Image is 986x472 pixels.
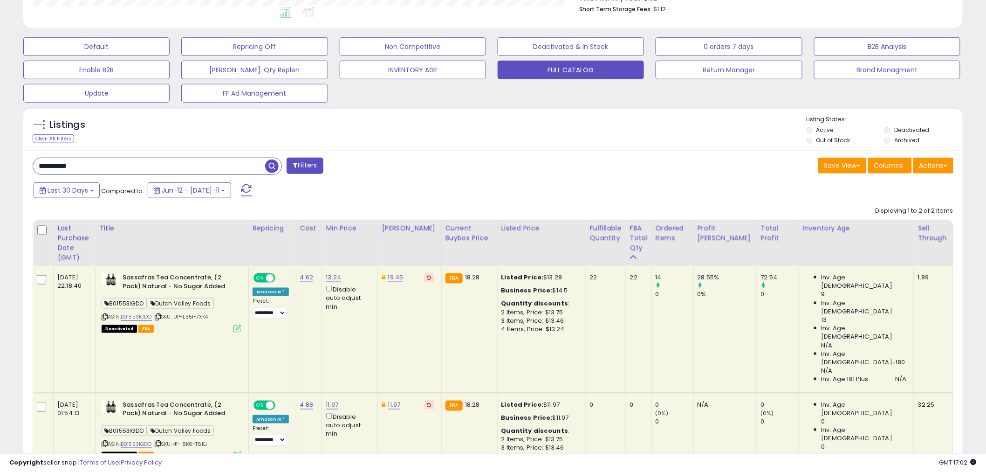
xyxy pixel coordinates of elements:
div: Amazon AI * [253,415,289,423]
span: 18.28 [465,400,480,409]
b: Sassafras Tea Concentrate, (2 Pack) Natural - No Sugar Added [123,401,236,420]
div: 0 [630,401,644,409]
div: ASIN: [102,273,241,332]
span: Inv. Age [DEMOGRAPHIC_DATA]: [822,401,907,417]
span: OFF [274,401,289,409]
div: 1.89 [918,273,945,282]
div: Sell Through [918,223,949,243]
label: Active [816,126,834,134]
div: seller snap | | [9,458,162,467]
a: 4.88 [300,400,314,410]
b: Listed Price: [501,273,544,282]
div: 0 [656,401,693,409]
button: INVENTORY AGE [340,61,486,79]
div: $11.97 [501,401,579,409]
a: 11.97 [326,400,338,410]
span: FBA [138,325,154,333]
div: 4 Items, Price: $13.24 [501,452,579,460]
div: [DATE] 01:54:13 [57,401,88,417]
div: 3 Items, Price: $13.46 [501,317,579,325]
span: Inv. Age 181 Plus: [822,375,870,383]
button: B2B Analysis [814,37,960,56]
div: Profit [PERSON_NAME] [698,223,753,243]
label: Archived [894,136,919,144]
a: 19.45 [388,273,404,282]
a: Terms of Use [80,458,119,467]
div: [PERSON_NAME] [382,223,437,233]
span: $1.12 [653,5,666,14]
div: Fulfillable Quantity [590,223,622,243]
button: Jun-12 - [DATE]-11 [148,182,231,198]
div: Displaying 1 to 2 of 2 items [876,207,953,215]
span: FBA [138,452,154,460]
div: Inventory Age [803,223,910,233]
button: Last 30 Days [34,182,100,198]
span: Inv. Age [DEMOGRAPHIC_DATA]: [822,299,907,316]
div: 4 Items, Price: $13.24 [501,325,579,333]
img: 41E7cTqN+UL._SL40_.jpg [102,273,120,286]
strong: Copyright [9,458,43,467]
div: 2 Items, Price: $13.75 [501,435,579,444]
span: Inv. Age [DEMOGRAPHIC_DATA]: [822,426,907,443]
small: FBA [445,401,463,411]
span: Inv. Age [DEMOGRAPHIC_DATA]: [822,324,907,341]
small: (0%) [761,410,774,417]
div: : [501,299,579,308]
span: ON [254,274,266,282]
div: N/A [698,401,750,409]
div: Current Buybox Price [445,223,493,243]
div: Title [99,223,245,233]
img: 41E7cTqN+UL._SL40_.jpg [102,401,120,413]
a: B01553IGDO [121,313,152,321]
button: Filters [287,158,323,174]
button: FULL CATALOG [498,61,644,79]
div: $13.28 [501,273,579,282]
div: FBA Total Qty [630,223,648,253]
button: Repricing Off [181,37,328,56]
div: 0% [698,290,757,298]
div: 3 Items, Price: $13.46 [501,444,579,452]
div: Preset: [253,298,289,319]
button: FF Ad Management [181,84,328,103]
a: Privacy Policy [121,458,162,467]
div: $11.97 [501,414,579,422]
p: Listing States: [807,115,963,124]
div: 0 [761,417,799,426]
b: Business Price: [501,413,553,422]
b: Sassafras Tea Concentrate, (2 Pack) Natural - No Sugar Added [123,273,236,293]
b: Short Term Storage Fees: [579,5,652,13]
span: Dutch Valley Foods [148,425,214,436]
div: 2 Items, Price: $13.75 [501,308,579,317]
span: Last 30 Days [48,186,88,195]
span: All listings that are unavailable for purchase on Amazon for any reason other than out-of-stock [102,325,137,333]
span: ON [254,401,266,409]
div: Total Profit [761,223,795,243]
span: All listings that are unavailable for purchase on Amazon for any reason other than out-of-stock [102,452,137,460]
div: 32.25 [918,401,945,409]
span: Columns [874,161,904,170]
div: 0 [590,401,619,409]
a: 11.97 [388,400,401,410]
div: $14.5 [501,286,579,295]
label: Out of Stock [816,136,850,144]
div: 22 [590,273,619,282]
button: Brand Managment [814,61,960,79]
small: FBA [445,273,463,284]
span: OFF [274,274,289,282]
span: Jun-12 - [DATE]-11 [162,186,219,195]
div: 14 [656,273,693,282]
small: (0%) [656,410,669,417]
span: N/A [822,341,833,350]
div: Min Price [326,223,374,233]
span: 13 [822,316,827,324]
span: 0 [822,417,825,426]
div: 72.54 [761,273,799,282]
span: | SKU: 41-I8K6-T6KJ [153,440,207,448]
span: Dutch Valley Foods [148,298,214,309]
label: Deactivated [894,126,929,134]
button: Deactivated & In Stock [498,37,644,56]
div: 0 [656,290,693,298]
div: Amazon AI * [253,288,289,296]
button: Default [23,37,170,56]
a: B01553IGDO [121,440,152,448]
